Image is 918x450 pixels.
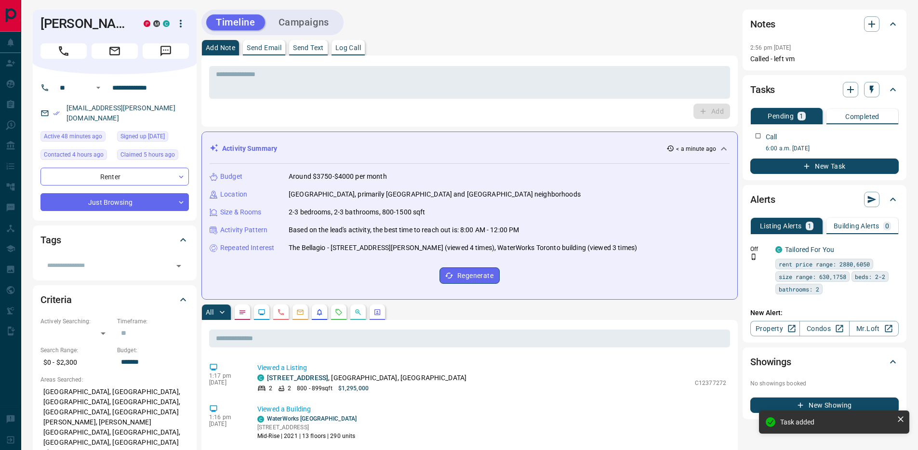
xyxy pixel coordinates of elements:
[766,132,777,142] p: Call
[220,172,242,182] p: Budget
[289,189,581,199] p: [GEOGRAPHIC_DATA], primarily [GEOGRAPHIC_DATA] and [GEOGRAPHIC_DATA] neighborhoods
[750,159,899,174] button: New Task
[257,363,726,373] p: Viewed a Listing
[120,150,175,159] span: Claimed 5 hours ago
[44,150,104,159] span: Contacted 4 hours ago
[779,259,870,269] span: rent price range: 2880,6050
[257,416,264,423] div: condos.ca
[775,246,782,253] div: condos.ca
[53,110,60,117] svg: Email Verified
[338,384,369,393] p: $1,295,000
[845,113,879,120] p: Completed
[335,308,343,316] svg: Requests
[849,321,899,336] a: Mr.Loft
[277,308,285,316] svg: Calls
[67,104,175,122] a: [EMAIL_ADDRESS][PERSON_NAME][DOMAIN_NAME]
[766,144,899,153] p: 6:00 a.m. [DATE]
[750,44,791,51] p: 2:56 pm [DATE]
[117,346,189,355] p: Budget:
[289,172,387,182] p: Around $3750-$4000 per month
[808,223,812,229] p: 1
[289,243,637,253] p: The Bellagio - [STREET_ADDRESS][PERSON_NAME] (viewed 4 times), WaterWorks Toronto building (viewe...
[267,374,328,382] a: [STREET_ADDRESS]
[143,43,189,59] span: Message
[239,308,246,316] svg: Notes
[750,13,899,36] div: Notes
[768,113,794,119] p: Pending
[439,267,500,284] button: Regenerate
[40,355,112,371] p: $0 - $2,300
[92,43,138,59] span: Email
[799,321,849,336] a: Condos
[267,373,466,383] p: , [GEOGRAPHIC_DATA], [GEOGRAPHIC_DATA]
[750,350,899,373] div: Showings
[93,82,104,93] button: Open
[117,131,189,145] div: Tue Apr 17 2018
[153,20,160,27] div: mrloft.ca
[750,253,757,260] svg: Push Notification Only
[258,308,266,316] svg: Lead Browsing Activity
[40,288,189,311] div: Criteria
[289,225,519,235] p: Based on the lead's activity, the best time to reach out is: 8:00 AM - 12:00 PM
[209,414,243,421] p: 1:16 pm
[257,404,726,414] p: Viewed a Building
[40,193,189,211] div: Just Browsing
[172,259,186,273] button: Open
[40,131,112,145] div: Fri Sep 12 2025
[40,16,129,31] h1: [PERSON_NAME]
[257,423,357,432] p: [STREET_ADDRESS]
[373,308,381,316] svg: Agent Actions
[209,372,243,379] p: 1:17 pm
[855,272,885,281] span: beds: 2-2
[750,192,775,207] h2: Alerts
[40,149,112,163] div: Fri Sep 12 2025
[117,149,189,163] div: Fri Sep 12 2025
[40,375,189,384] p: Areas Searched:
[257,432,357,440] p: Mid-Rise | 2021 | 13 floors | 290 units
[297,384,332,393] p: 800 - 899 sqft
[750,245,770,253] p: Off
[40,228,189,251] div: Tags
[144,20,150,27] div: property.ca
[316,308,323,316] svg: Listing Alerts
[40,317,112,326] p: Actively Searching:
[750,188,899,211] div: Alerts
[293,44,324,51] p: Send Text
[206,14,265,30] button: Timeline
[750,308,899,318] p: New Alert:
[335,44,361,51] p: Log Call
[750,82,775,97] h2: Tasks
[163,20,170,27] div: condos.ca
[760,223,802,229] p: Listing Alerts
[220,207,262,217] p: Size & Rooms
[40,292,72,307] h2: Criteria
[885,223,889,229] p: 0
[779,272,846,281] span: size range: 630,1758
[209,379,243,386] p: [DATE]
[40,168,189,185] div: Renter
[750,16,775,32] h2: Notes
[220,225,267,235] p: Activity Pattern
[750,78,899,101] div: Tasks
[117,317,189,326] p: Timeframe:
[799,113,803,119] p: 1
[40,43,87,59] span: Call
[750,54,899,64] p: Called - left vm
[40,232,61,248] h2: Tags
[120,132,165,141] span: Signed up [DATE]
[269,384,272,393] p: 2
[289,207,426,217] p: 2-3 bedrooms, 2-3 bathrooms, 800-1500 sqft
[206,44,235,51] p: Add Note
[695,379,726,387] p: C12377272
[750,354,791,370] h2: Showings
[257,374,264,381] div: condos.ca
[269,14,339,30] button: Campaigns
[222,144,277,154] p: Activity Summary
[210,140,730,158] div: Activity Summary< a minute ago
[785,246,834,253] a: Tailored For You
[206,309,213,316] p: All
[247,44,281,51] p: Send Email
[834,223,879,229] p: Building Alerts
[209,421,243,427] p: [DATE]
[220,189,247,199] p: Location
